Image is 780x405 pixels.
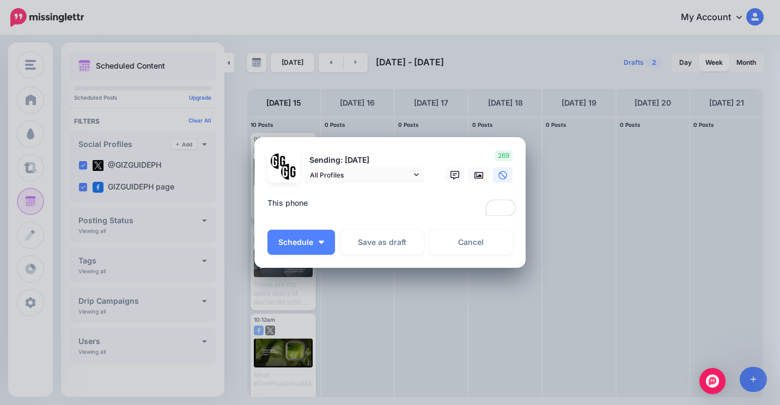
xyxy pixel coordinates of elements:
div: Open Intercom Messenger [699,368,726,394]
span: All Profiles [310,169,411,181]
img: 353459792_649996473822713_4483302954317148903_n-bsa138318.png [271,154,287,169]
button: Save as draft [340,230,424,255]
div: This phone [267,197,518,210]
a: All Profiles [304,167,424,183]
a: Cancel [429,230,513,255]
img: JT5sWCfR-79925.png [281,164,297,180]
span: 269 [495,150,513,161]
p: Sending: [DATE] [304,154,424,167]
button: Schedule [267,230,335,255]
span: Schedule [278,238,313,246]
textarea: To enrich screen reader interactions, please activate Accessibility in Grammarly extension settings [267,197,518,218]
img: arrow-down-white.png [319,241,324,244]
